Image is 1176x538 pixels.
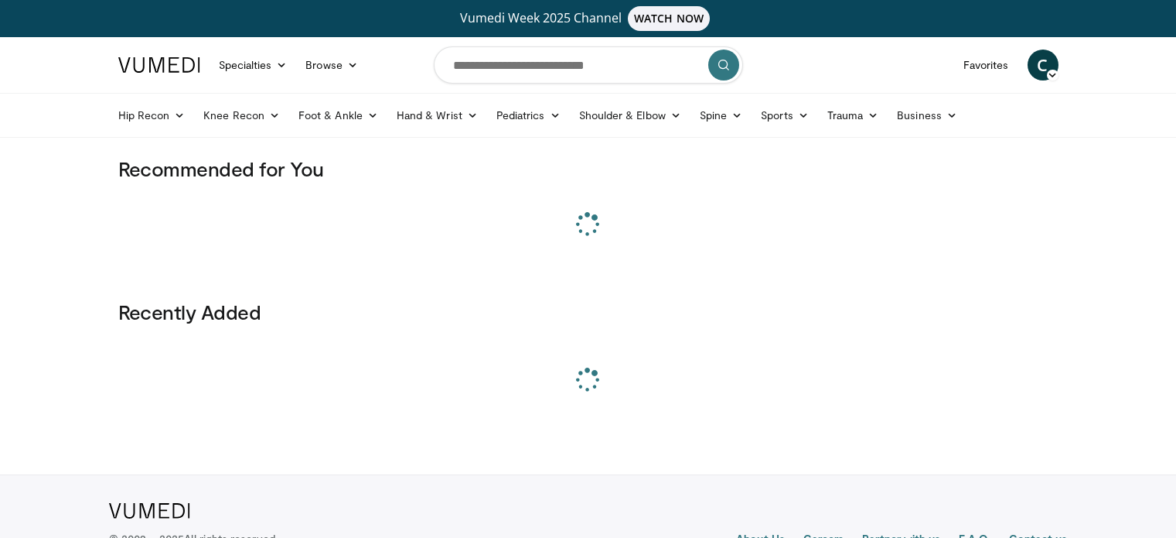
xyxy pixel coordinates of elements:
a: Favorites [954,50,1018,81]
a: Business [888,100,966,131]
h3: Recommended for You [118,156,1058,181]
a: Specialties [210,50,297,81]
img: VuMedi Logo [109,503,190,519]
a: Vumedi Week 2025 ChannelWATCH NOW [121,6,1056,31]
input: Search topics, interventions [434,46,743,84]
h3: Recently Added [118,300,1058,324]
a: Spine [690,100,752,131]
a: Hip Recon [109,100,195,131]
a: Trauma [818,100,888,131]
a: Pediatrics [487,100,570,131]
span: WATCH NOW [628,6,710,31]
a: Hand & Wrist [387,100,487,131]
a: Shoulder & Elbow [570,100,690,131]
img: VuMedi Logo [118,57,200,73]
a: Foot & Ankle [289,100,387,131]
a: Knee Recon [194,100,289,131]
a: C [1028,50,1058,81]
a: Sports [752,100,818,131]
a: Browse [296,50,367,81]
